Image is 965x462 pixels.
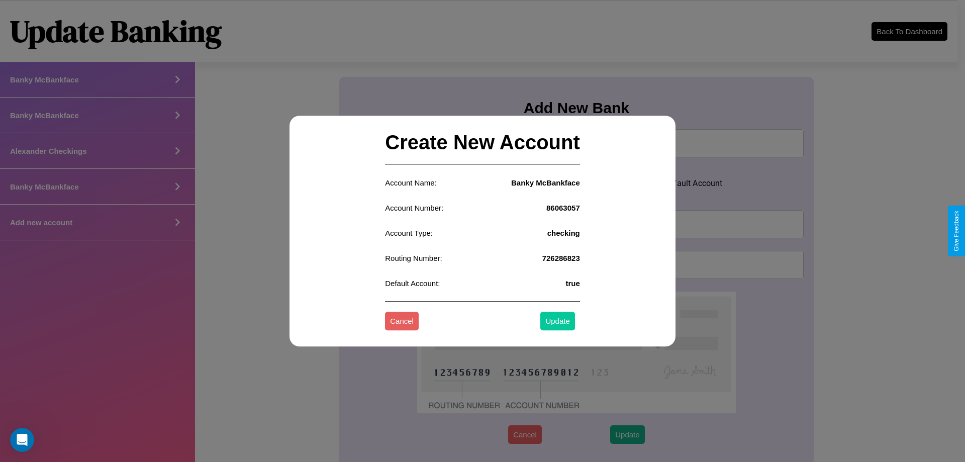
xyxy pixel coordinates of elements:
p: Account Name: [385,176,437,190]
p: Account Type: [385,226,433,240]
h4: 86063057 [546,204,580,212]
h2: Create New Account [385,121,580,164]
p: Default Account: [385,276,440,290]
button: Cancel [385,312,419,331]
h4: Banky McBankface [511,178,580,187]
p: Account Number: [385,201,443,215]
h4: checking [547,229,580,237]
h4: 726286823 [542,254,580,262]
button: Update [540,312,574,331]
iframe: Intercom live chat [10,428,34,452]
div: Give Feedback [953,211,960,251]
h4: true [565,279,580,288]
p: Routing Number: [385,251,442,265]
